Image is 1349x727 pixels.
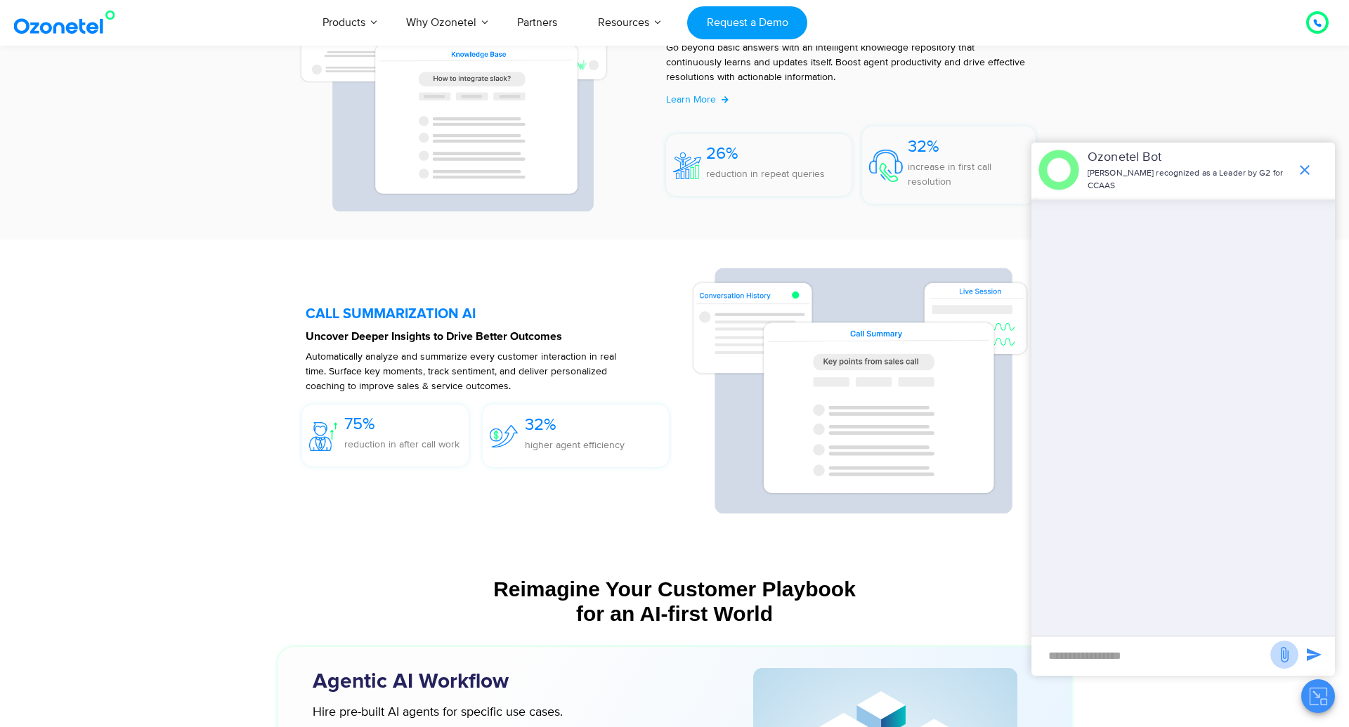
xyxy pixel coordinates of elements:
[1301,679,1335,713] button: Close chat
[1038,150,1079,190] img: header
[666,93,716,105] span: Learn More
[869,150,903,182] img: 32%
[344,437,460,452] p: reduction in after call work
[666,40,1029,84] p: Go beyond basic answers with an intelligent knowledge repository that continuously learns and upd...
[313,668,706,695] h3: Agentic AI Workflow
[306,307,676,321] h5: CALL SUMMARIZATION AI
[706,166,825,181] p: reduction in repeat queries
[1038,643,1269,669] div: new-msg-input
[1088,148,1289,167] p: Ozonetel Bot
[1270,641,1298,669] span: send message
[525,414,556,435] span: 32%
[344,414,375,434] span: 75%
[908,136,939,157] span: 32%
[1300,641,1328,669] span: send message
[1291,156,1319,184] span: end chat or minimize
[525,439,625,451] span: higher agent efficiency
[706,143,738,164] span: 26%
[673,152,701,180] img: 26%
[687,6,807,39] a: Request a Demo
[490,425,518,447] img: 32%
[306,351,616,392] span: Automatically analyze and summarize every customer interaction in real time. Surface key moments,...
[908,159,1036,189] p: increase in first call resolution
[666,92,729,107] a: Learn More
[1088,167,1289,192] p: [PERSON_NAME] recognized as a Leader by G2 for CCAAS
[309,422,337,451] img: 75%
[313,703,677,722] p: Hire pre-built AI agents for specific use cases.
[285,577,1064,626] div: Reimagine Your Customer Playbook for an AI-first World
[306,331,562,342] strong: Uncover Deeper Insights to Drive Better Outcomes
